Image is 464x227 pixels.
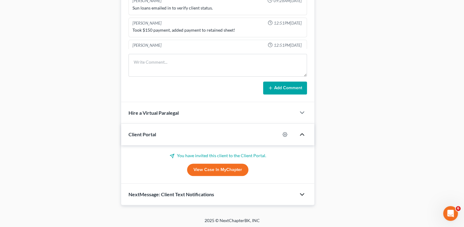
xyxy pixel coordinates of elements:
div: [PERSON_NAME] [132,42,162,48]
a: View Case in MyChapter [187,164,248,176]
span: 12:51PM[DATE] [274,20,302,26]
div: [PERSON_NAME] [132,20,162,26]
span: Hire a Virtual Paralegal [128,110,179,116]
span: 12:51PM[DATE] [274,42,302,48]
button: Add Comment [263,82,307,94]
iframe: Intercom live chat [443,206,458,221]
div: Sun loans emailed in to verify client status. [132,5,303,11]
span: Client Portal [128,131,156,137]
span: NextMessage: Client Text Notifications [128,191,214,197]
div: Took $150 payment, added payment to retained sheet! [132,27,303,33]
p: You have invited this client to the Client Portal. [128,153,307,159]
span: 6 [456,206,461,211]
